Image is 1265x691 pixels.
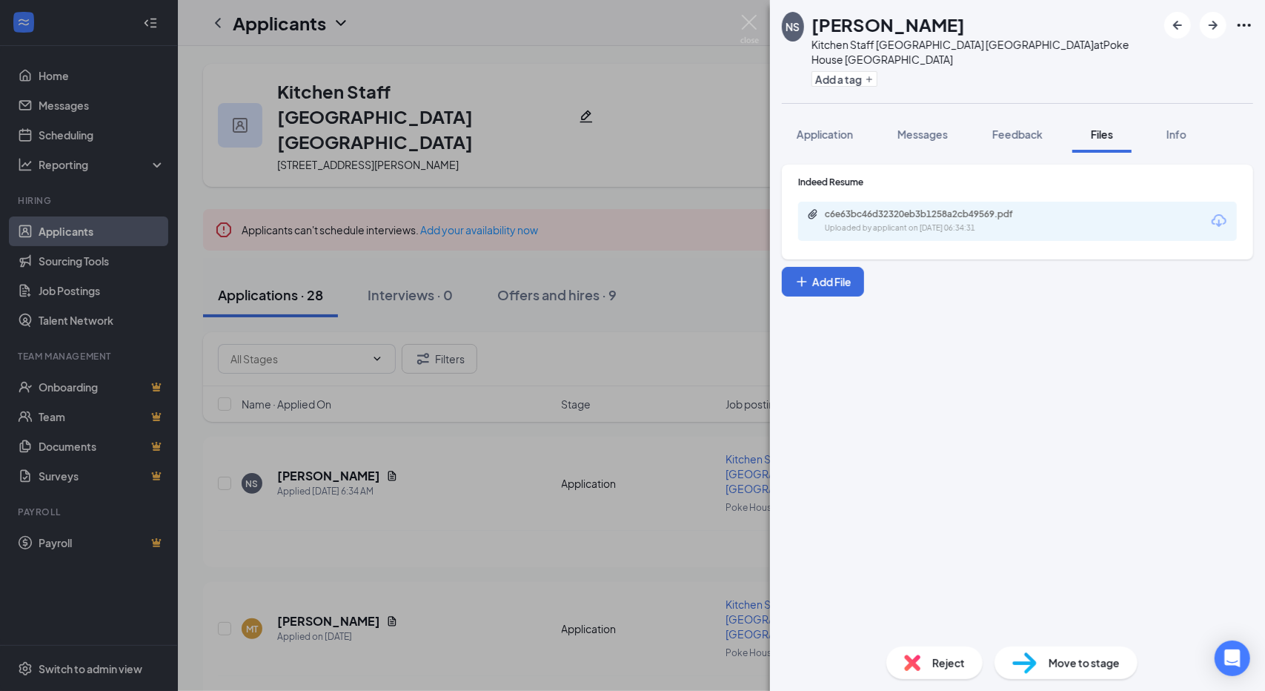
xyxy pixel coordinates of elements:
[794,274,809,289] svg: Plus
[811,71,877,87] button: PlusAdd a tag
[825,222,1047,234] div: Uploaded by applicant on [DATE] 06:34:31
[992,128,1043,141] span: Feedback
[807,208,819,220] svg: Paperclip
[1091,128,1113,141] span: Files
[1200,12,1226,39] button: ArrowRight
[932,655,965,671] span: Reject
[1204,16,1222,34] svg: ArrowRight
[1164,12,1191,39] button: ArrowLeftNew
[798,176,1237,188] div: Indeed Resume
[782,267,864,297] button: Add FilePlus
[1169,16,1186,34] svg: ArrowLeftNew
[786,19,800,34] div: NS
[825,208,1032,220] div: c6e63bc46d32320eb3b1258a2cb49569.pdf
[1210,212,1228,230] svg: Download
[807,208,1047,234] a: Paperclipc6e63bc46d32320eb3b1258a2cb49569.pdfUploaded by applicant on [DATE] 06:34:31
[897,128,948,141] span: Messages
[1215,641,1250,676] div: Open Intercom Messenger
[811,12,965,37] h1: [PERSON_NAME]
[1166,128,1186,141] span: Info
[1235,16,1253,34] svg: Ellipses
[811,37,1157,67] div: Kitchen Staff [GEOGRAPHIC_DATA] [GEOGRAPHIC_DATA] at Poke House [GEOGRAPHIC_DATA]
[797,128,853,141] span: Application
[865,75,874,84] svg: Plus
[1049,655,1120,671] span: Move to stage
